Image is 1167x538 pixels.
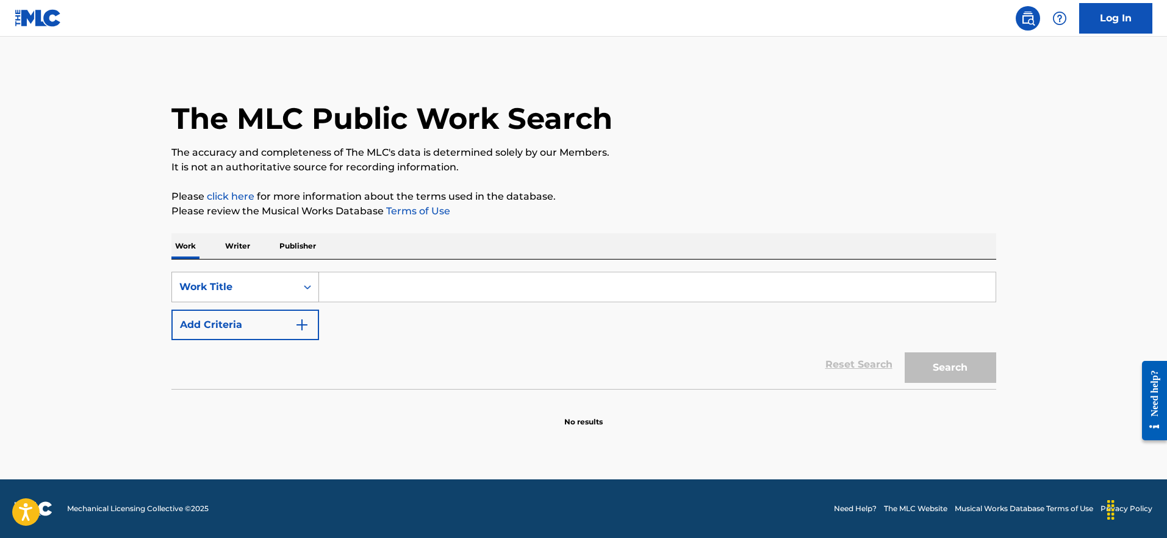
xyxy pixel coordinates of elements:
img: search [1021,11,1035,26]
iframe: Chat Widget [1106,479,1167,538]
span: Mechanical Licensing Collective © 2025 [67,503,209,514]
h1: The MLC Public Work Search [171,100,612,137]
form: Search Form [171,272,996,389]
a: click here [207,191,254,202]
img: logo [15,501,52,516]
img: 9d2ae6d4665cec9f34b9.svg [295,318,309,332]
p: It is not an authoritative source for recording information. [171,160,996,175]
p: Please for more information about the terms used in the database. [171,189,996,204]
a: The MLC Website [884,503,947,514]
p: No results [564,402,603,427]
a: Public Search [1016,6,1040,31]
div: Drag [1101,492,1121,528]
div: Help [1047,6,1072,31]
div: Work Title [179,280,289,294]
img: help [1052,11,1067,26]
a: Need Help? [834,503,877,514]
iframe: Resource Center [1133,351,1167,449]
p: Publisher [276,233,320,259]
p: Writer [221,233,254,259]
a: Musical Works Database Terms of Use [955,503,1093,514]
button: Add Criteria [171,310,319,340]
a: Log In [1079,3,1152,34]
p: Work [171,233,199,259]
a: Privacy Policy [1101,503,1152,514]
a: Terms of Use [384,205,450,217]
img: MLC Logo [15,9,62,27]
p: The accuracy and completeness of The MLC's data is determined solely by our Members. [171,145,996,160]
p: Please review the Musical Works Database [171,204,996,219]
